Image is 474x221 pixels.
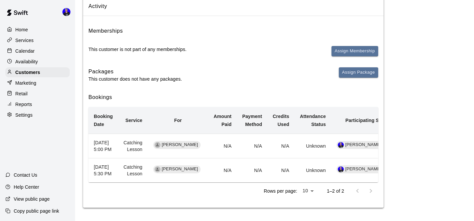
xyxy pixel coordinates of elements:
[159,142,201,148] span: [PERSON_NAME]
[264,188,297,194] p: Rows per page:
[159,166,201,172] span: [PERSON_NAME]
[61,5,75,19] div: Tyler LeClair
[155,142,161,148] div: Wally Herrera
[88,93,378,102] h6: Bookings
[118,134,148,158] td: Catching Lesson
[94,114,113,127] b: Booking Date
[62,8,70,16] img: Tyler LeClair
[88,27,123,35] h6: Memberships
[155,166,161,172] div: Wally Herrera
[339,67,378,78] button: Assign Package
[214,114,232,127] b: Amount Paid
[88,67,182,76] h6: Packages
[267,158,294,183] td: N/A
[294,158,331,183] td: Unknown
[331,46,378,56] button: Assign Membership
[294,134,331,158] td: Unknown
[174,118,182,123] b: For
[336,165,384,173] div: Tyler LeClair[PERSON_NAME]
[15,26,28,33] p: Home
[15,48,35,54] p: Calendar
[345,118,387,123] b: Participating Staff
[327,188,344,194] p: 1–2 of 2
[14,196,50,202] p: View public page
[300,186,316,196] div: 10
[273,114,289,127] b: Credits Used
[267,134,294,158] td: N/A
[5,110,70,120] a: Settings
[208,134,237,158] td: N/A
[338,166,344,172] img: Tyler LeClair
[336,141,384,149] div: Tyler LeClair[PERSON_NAME]
[15,58,38,65] p: Availability
[338,142,344,148] img: Tyler LeClair
[88,2,378,11] span: Activity
[14,184,39,190] p: Help Center
[15,80,36,86] p: Marketing
[14,208,59,214] p: Copy public page link
[5,78,70,88] a: Marketing
[208,158,237,183] td: N/A
[88,76,182,82] p: This customer does not have any packages.
[15,90,28,97] p: Retail
[15,112,33,118] p: Settings
[15,101,32,108] p: Reports
[5,25,70,35] a: Home
[15,37,34,44] p: Services
[342,166,384,172] span: [PERSON_NAME]
[15,69,40,76] p: Customers
[5,67,70,77] a: Customers
[126,118,143,123] b: Service
[342,142,384,148] span: [PERSON_NAME]
[5,89,70,99] a: Retail
[88,158,118,183] th: [DATE] 5:30 PM
[5,57,70,67] a: Availability
[88,107,392,182] table: simple table
[242,114,262,127] b: Payment Method
[118,158,148,183] td: Catching Lesson
[300,114,326,127] b: Attendance Status
[5,99,70,109] a: Reports
[5,35,70,45] a: Services
[237,134,267,158] td: N/A
[237,158,267,183] td: N/A
[14,172,37,178] p: Contact Us
[88,134,118,158] th: [DATE] 5:00 PM
[5,46,70,56] a: Calendar
[88,46,187,53] p: This customer is not part of any memberships.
